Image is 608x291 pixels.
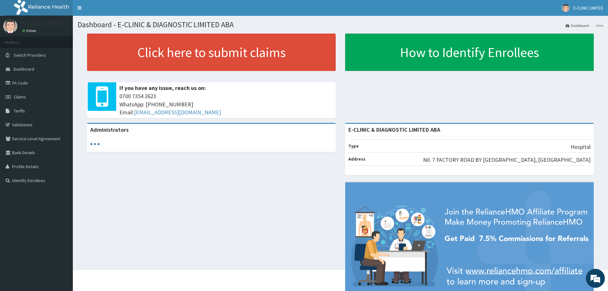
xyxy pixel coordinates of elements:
[345,34,594,71] a: How to Identify Enrollees
[87,34,336,71] a: Click here to submit claims
[573,5,603,11] span: E-CLINIC LIMITED
[14,94,26,100] span: Claims
[566,23,589,28] a: Dashboard
[14,66,34,72] span: Dashboard
[348,156,365,162] b: Address
[590,23,603,28] li: Here
[423,156,591,164] p: N0. 7 FACTORY ROAD BY [GEOGRAPHIC_DATA], [GEOGRAPHIC_DATA]
[3,19,17,33] img: User Image
[562,4,570,12] img: User Image
[90,126,129,133] b: Administrators
[119,92,332,117] span: 0700 7354 2623 WhatsApp: [PHONE_NUMBER] Email:
[22,28,37,33] a: Online
[134,109,221,116] a: [EMAIL_ADDRESS][DOMAIN_NAME]
[78,21,603,29] h1: Dashboard - E-CLINIC & DIAGNOSTIC LIMITED ABA
[22,21,64,26] p: E-CLINIC LIMITED
[119,84,206,92] b: If you have any issue, reach us on:
[14,108,25,114] span: Tariffs
[14,52,46,58] span: Switch Providers
[348,143,359,149] b: Type
[571,143,591,151] p: Hospital
[90,139,100,149] svg: audio-loading
[348,126,440,133] strong: E-CLINIC & DIAGNOSTIC LIMITED ABA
